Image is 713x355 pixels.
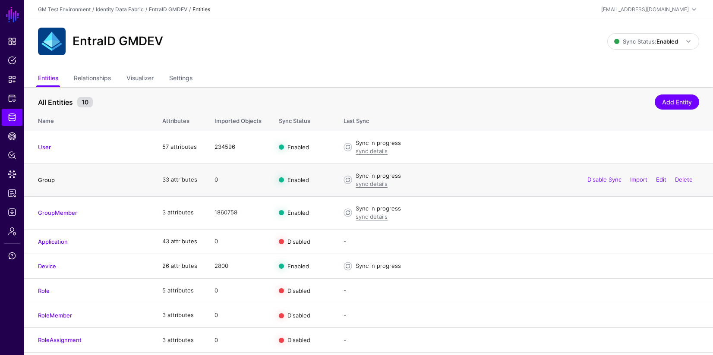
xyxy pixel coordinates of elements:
a: Data Lens [2,166,22,183]
span: Policy Lens [8,151,16,160]
span: Dashboard [8,37,16,46]
td: 0 [206,163,270,196]
app-datasources-item-entities-syncstatus: - [344,238,346,245]
strong: Entities [192,6,210,13]
a: Edit [656,176,666,183]
td: 0 [206,229,270,254]
a: Role [38,287,50,294]
td: 33 attributes [154,163,206,196]
span: Enabled [287,144,309,151]
a: Identity Data Fabric [2,109,22,126]
a: Settings [169,71,192,87]
th: Name [24,108,154,131]
td: 3 attributes [154,303,206,328]
th: Last Sync [335,108,713,131]
td: 3 attributes [154,196,206,229]
td: 2800 [206,254,270,278]
a: Identity Data Fabric [96,6,144,13]
td: 5 attributes [154,278,206,303]
span: Sync Status: [614,38,678,45]
th: Attributes [154,108,206,131]
span: Access Reporting [8,189,16,198]
a: Add Entity [655,94,699,110]
div: Sync in progress [356,262,699,270]
div: Sync in progress [356,139,699,148]
div: / [187,6,192,13]
small: 10 [77,97,93,107]
td: 1860758 [206,196,270,229]
span: Enabled [287,176,309,183]
span: Protected Systems [8,94,16,103]
span: Policies [8,56,16,65]
a: Group [38,176,55,183]
a: Snippets [2,71,22,88]
app-datasources-item-entities-syncstatus: - [344,287,346,294]
h2: EntraID GMDEV [73,34,163,49]
th: Imported Objects [206,108,270,131]
app-datasources-item-entities-syncstatus: - [344,311,346,318]
span: Disabled [287,287,310,294]
div: / [91,6,96,13]
a: Policies [2,52,22,69]
span: All Entities [36,97,75,107]
a: Admin [2,223,22,240]
a: Relationships [74,71,111,87]
td: 0 [206,328,270,352]
a: sync details [356,148,388,154]
img: svg+xml;base64,PHN2ZyB3aWR0aD0iNjQiIGhlaWdodD0iNjQiIHZpZXdCb3g9IjAgMCA2NCA2NCIgZmlsbD0ibm9uZSIgeG... [38,28,66,55]
div: Sync in progress [356,172,699,180]
span: Disabled [287,238,310,245]
a: Entities [38,71,58,87]
a: Delete [675,176,693,183]
span: Disabled [287,312,310,319]
div: Sync in progress [356,204,699,213]
a: Dashboard [2,33,22,50]
td: 0 [206,303,270,328]
span: Disabled [287,336,310,343]
app-datasources-item-entities-syncstatus: - [344,336,346,343]
span: Snippets [8,75,16,84]
a: GroupMember [38,209,77,216]
a: sync details [356,213,388,220]
a: Policy Lens [2,147,22,164]
td: 26 attributes [154,254,206,278]
a: Device [38,263,56,270]
td: 234596 [206,131,270,163]
span: Support [8,251,16,260]
a: Access Reporting [2,185,22,202]
a: Application [38,238,68,245]
a: Logs [2,204,22,221]
td: 57 attributes [154,131,206,163]
td: 3 attributes [154,328,206,352]
a: GM Test Environment [38,6,91,13]
span: Data Lens [8,170,16,179]
td: 0 [206,278,270,303]
span: Enabled [287,262,309,269]
td: 43 attributes [154,229,206,254]
a: SGNL [5,5,20,24]
span: CAEP Hub [8,132,16,141]
span: Admin [8,227,16,236]
span: Enabled [287,209,309,216]
span: Logs [8,208,16,217]
a: User [38,144,51,151]
a: EntraID GMDEV [149,6,187,13]
a: Protected Systems [2,90,22,107]
a: RoleAssignment [38,336,82,343]
div: / [144,6,149,13]
a: sync details [356,180,388,187]
a: Visualizer [126,71,154,87]
div: [EMAIL_ADDRESS][DOMAIN_NAME] [601,6,689,13]
a: RoleMember [38,312,72,319]
span: Identity Data Fabric [8,113,16,122]
a: Import [630,176,647,183]
a: Disable Sync [587,176,622,183]
strong: Enabled [656,38,678,45]
a: CAEP Hub [2,128,22,145]
th: Sync Status [270,108,335,131]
